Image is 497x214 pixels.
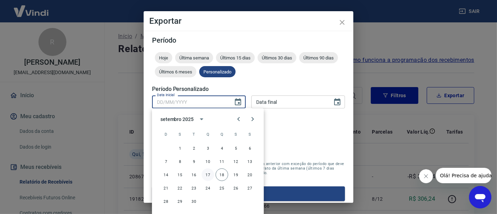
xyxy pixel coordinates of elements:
span: quarta-feira [202,127,214,141]
div: Últimos 90 dias [299,52,338,63]
button: 16 [188,169,200,181]
span: Hoje [155,55,172,60]
button: 22 [174,182,186,194]
span: segunda-feira [174,127,186,141]
span: domingo [160,127,172,141]
button: 19 [230,169,242,181]
div: setembro 2025 [160,115,194,123]
iframe: Botão para abrir a janela de mensagens [469,186,491,208]
div: Últimos 6 meses [155,66,196,77]
button: 27 [244,182,256,194]
button: 9 [188,155,200,168]
input: DD/MM/YYYY [152,95,228,108]
span: Últimos 30 dias [258,55,296,60]
span: Olá! Precisa de ajuda? [4,5,59,10]
h5: Período [152,37,345,44]
div: Hoje [155,52,172,63]
button: Choose date [231,95,245,109]
h4: Exportar [149,17,348,25]
button: 6 [244,142,256,155]
button: calendar view is open, switch to year view [196,113,208,125]
span: Personalizado [199,69,236,74]
span: terça-feira [188,127,200,141]
button: 23 [188,182,200,194]
button: 13 [244,155,256,168]
div: Personalizado [199,66,236,77]
span: Últimos 15 dias [216,55,255,60]
div: Últimos 30 dias [258,52,296,63]
h5: Período Personalizado [152,86,345,93]
button: 26 [230,182,242,194]
button: 5 [230,142,242,155]
button: 3 [202,142,214,155]
button: Previous month [232,112,246,126]
button: 7 [160,155,172,168]
iframe: Mensagem da empresa [436,168,491,183]
button: 1 [174,142,186,155]
button: 8 [174,155,186,168]
button: 18 [216,169,228,181]
button: 15 [174,169,186,181]
button: close [334,14,351,31]
input: DD/MM/YYYY [251,95,327,108]
button: 10 [202,155,214,168]
button: 30 [188,195,200,208]
button: 21 [160,182,172,194]
div: Última semana [175,52,213,63]
span: Últimos 6 meses [155,69,196,74]
button: 20 [244,169,256,181]
span: sexta-feira [230,127,242,141]
label: Data inicial [157,92,175,98]
span: sábado [244,127,256,141]
span: Última semana [175,55,213,60]
button: 2 [188,142,200,155]
div: Últimos 15 dias [216,52,255,63]
button: 11 [216,155,228,168]
button: 29 [174,195,186,208]
button: 4 [216,142,228,155]
button: 25 [216,182,228,194]
button: 28 [160,195,172,208]
button: 14 [160,169,172,181]
button: 24 [202,182,214,194]
span: quinta-feira [216,127,228,141]
button: Next month [246,112,260,126]
iframe: Fechar mensagem [419,169,433,183]
button: 17 [202,169,214,181]
span: Últimos 90 dias [299,55,338,60]
button: 12 [230,155,242,168]
button: Choose date [330,95,344,109]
